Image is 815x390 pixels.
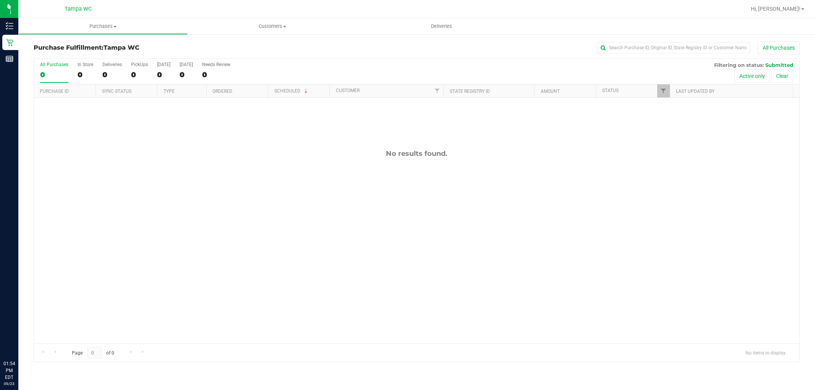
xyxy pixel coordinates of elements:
div: All Purchases [40,62,68,67]
div: 0 [102,70,122,79]
span: Deliveries [421,23,462,30]
p: 09/23 [3,381,15,387]
button: All Purchases [758,41,800,54]
a: Purchases [18,18,188,34]
span: No items to display [739,347,792,358]
div: No results found. [34,149,799,158]
inline-svg: Inventory [6,22,13,30]
div: 0 [40,70,68,79]
p: 01:54 PM EDT [3,360,15,381]
a: Scheduled [274,88,309,94]
a: Amount [541,89,560,94]
a: Filter [431,84,443,97]
div: PickUps [131,62,148,67]
div: In Store [78,62,93,67]
a: Deliveries [357,18,526,34]
button: Active only [734,70,770,83]
span: Hi, [PERSON_NAME]! [751,6,800,12]
input: Search Purchase ID, Original ID, State Registry ID or Customer Name... [597,42,750,53]
a: Sync Status [102,89,131,94]
a: Customers [188,18,357,34]
iframe: Resource center [8,329,31,352]
a: Type [164,89,175,94]
a: Ordered [212,89,232,94]
h3: Purchase Fulfillment: [34,44,289,51]
span: Tampa WC [104,44,139,51]
span: Page of 0 [65,347,120,359]
a: Purchase ID [40,89,69,94]
div: 0 [78,70,93,79]
button: Clear [771,70,793,83]
div: 0 [202,70,230,79]
div: Needs Review [202,62,230,67]
inline-svg: Retail [6,39,13,46]
a: Last Updated By [676,89,715,94]
span: Customers [188,23,356,30]
a: State Registry ID [450,89,490,94]
a: Status [602,88,619,93]
span: Submitted [765,62,793,68]
inline-svg: Reports [6,55,13,63]
div: 0 [131,70,148,79]
span: Purchases [19,23,187,30]
a: Filter [657,84,670,97]
span: Filtering on status: [714,62,764,68]
div: 0 [180,70,193,79]
div: Deliveries [102,62,122,67]
div: [DATE] [157,62,170,67]
div: 0 [157,70,170,79]
span: Tampa WC [65,6,92,12]
div: [DATE] [180,62,193,67]
a: Customer [336,88,360,93]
